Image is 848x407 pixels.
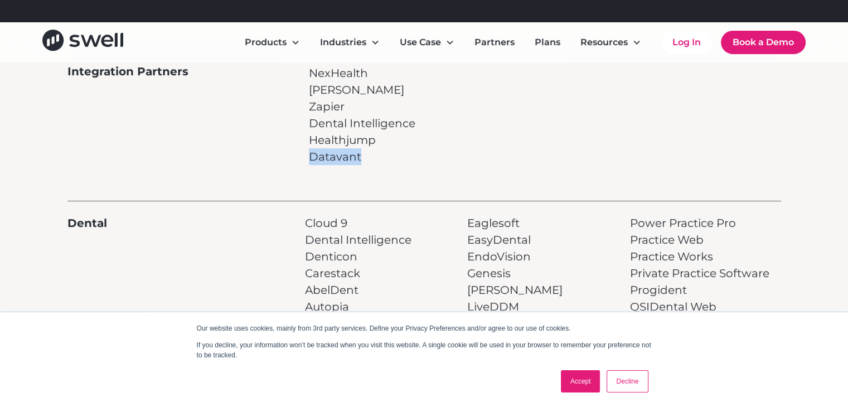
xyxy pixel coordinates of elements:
a: Book a Demo [721,31,806,54]
p: NexHealth [PERSON_NAME] Zapier Dental Intelligence Healthjump Datavant [309,65,415,165]
a: Accept [561,370,600,393]
p: If you decline, your information won’t be tracked when you visit this website. A single cookie wi... [197,340,652,360]
div: Use Case [400,36,441,49]
div: Products [236,31,309,54]
div: Resources [571,31,650,54]
div: Dental [67,215,107,231]
a: Decline [607,370,648,393]
a: home [42,30,123,55]
div: Use Case [391,31,463,54]
a: Plans [526,31,569,54]
div: Products [245,36,287,49]
div: Industries [311,31,389,54]
p: Our website uses cookies, mainly from 3rd party services. Define your Privacy Preferences and/or ... [197,323,652,333]
div: Resources [580,36,628,49]
a: Partners [466,31,524,54]
h3: Integration Partners [67,65,188,78]
div: Industries [320,36,366,49]
a: Log In [661,31,712,54]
